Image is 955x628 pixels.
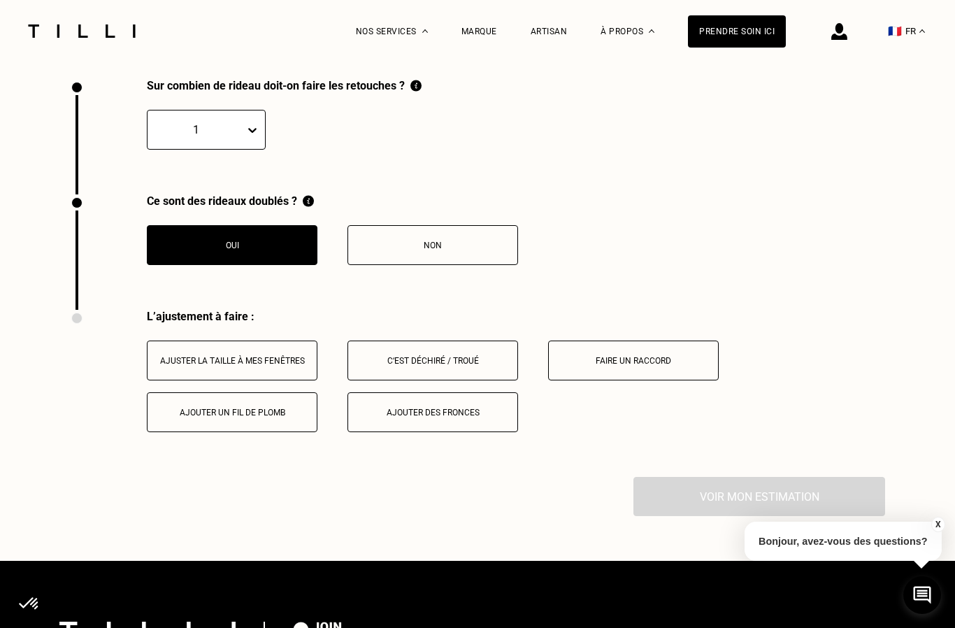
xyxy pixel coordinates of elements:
button: C‘est déchiré / troué [347,341,518,380]
img: Menu déroulant [422,29,428,33]
img: menu déroulant [919,29,925,33]
img: icône connexion [831,23,847,40]
div: L’ajustement à faire : [147,310,885,323]
div: Ce sont des rideaux doublés ? [147,194,518,208]
div: Faire un raccord [556,356,711,366]
img: Comment compter le nombre de rideaux ? [410,79,422,92]
div: C‘est déchiré / troué [355,356,510,366]
img: Menu déroulant à propos [649,29,654,33]
button: Oui [147,225,317,265]
p: Bonjour, avez-vous des questions? [745,522,942,561]
button: Ajouter un fil de plomb [147,392,317,432]
button: Faire un raccord [548,341,719,380]
a: Marque [461,27,497,36]
div: Sur combien de rideau doit-on faire les retouches ? [147,79,422,92]
img: Logo du service de couturière Tilli [23,24,141,38]
span: 🇫🇷 [888,24,902,38]
button: Non [347,225,518,265]
button: Ajouter des fronces [347,392,518,432]
div: Ajouter des fronces [355,408,510,418]
div: Oui [155,241,310,250]
button: Ajuster la taille à mes fenêtres [147,341,317,380]
div: Ajuster la taille à mes fenêtres [155,356,310,366]
div: Ajouter un fil de plomb [155,408,310,418]
a: Artisan [531,27,568,36]
img: Qu'est ce qu'une doublure ? [303,194,314,208]
a: Prendre soin ici [688,15,786,48]
div: Non [355,241,510,250]
button: X [931,517,945,532]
